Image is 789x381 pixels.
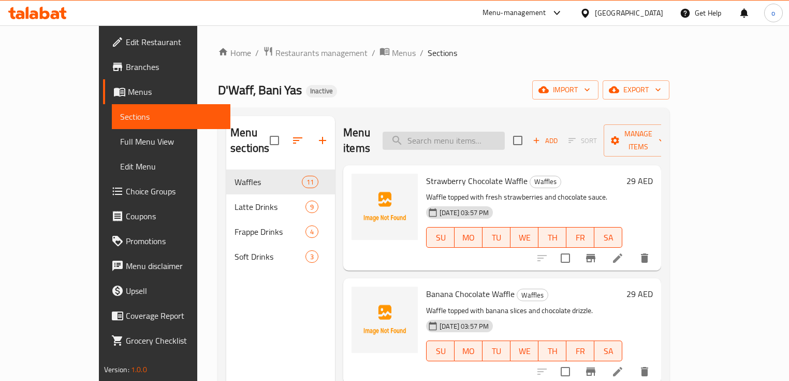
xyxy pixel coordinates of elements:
[632,246,657,271] button: delete
[285,128,310,153] span: Sort sections
[126,36,223,48] span: Edit Restaurant
[218,47,251,59] a: Home
[578,246,603,271] button: Branch-specific-item
[431,344,450,359] span: SU
[530,176,561,188] span: Waffles
[126,285,223,297] span: Upsell
[343,125,370,156] h2: Menu items
[487,344,506,359] span: TU
[352,174,418,240] img: Strawberry Chocolate Waffle
[255,47,259,59] li: /
[517,289,548,301] span: Waffles
[426,173,528,189] span: Strawberry Chocolate Waffle
[112,104,231,129] a: Sections
[103,30,231,54] a: Edit Restaurant
[352,287,418,353] img: Banana Chocolate Waffle
[455,227,483,248] button: MO
[305,225,318,238] div: items
[507,130,529,151] span: Select section
[435,208,493,218] span: [DATE] 03:57 PM
[126,185,223,197] span: Choice Groups
[540,83,590,96] span: import
[235,201,305,213] div: Latte Drinks
[598,230,618,245] span: SA
[562,133,604,149] span: Select section first
[611,252,624,264] a: Edit menu item
[305,250,318,263] div: items
[112,129,231,154] a: Full Menu View
[483,227,510,248] button: TU
[611,365,624,378] a: Edit menu item
[571,344,590,359] span: FR
[310,128,335,153] button: Add section
[126,210,223,222] span: Coupons
[566,227,594,248] button: FR
[126,235,223,247] span: Promotions
[543,344,562,359] span: TH
[226,244,335,269] div: Soft Drinks3
[120,160,223,173] span: Edit Menu
[306,202,318,212] span: 9
[226,170,335,194] div: Waffles11
[120,135,223,148] span: Full Menu View
[103,278,231,303] a: Upsell
[126,260,223,272] span: Menu disclaimer
[530,176,561,188] div: Waffles
[383,132,505,150] input: search
[103,79,231,104] a: Menus
[529,133,562,149] button: Add
[529,133,562,149] span: Add item
[302,177,318,187] span: 11
[426,341,455,361] button: SU
[306,227,318,237] span: 4
[120,110,223,123] span: Sections
[306,85,337,97] div: Inactive
[103,303,231,328] a: Coverage Report
[566,341,594,361] button: FR
[426,286,515,302] span: Banana Chocolate Waffle
[103,179,231,204] a: Choice Groups
[226,219,335,244] div: Frappe Drinks4
[306,87,337,95] span: Inactive
[263,46,368,60] a: Restaurants management
[235,250,305,263] span: Soft Drinks
[435,321,493,331] span: [DATE] 03:57 PM
[379,46,416,60] a: Menus
[103,204,231,229] a: Coupons
[420,47,423,59] li: /
[538,227,566,248] button: TH
[459,230,478,245] span: MO
[483,7,546,19] div: Menu-management
[626,174,653,188] h6: 29 AED
[595,7,663,19] div: [GEOGRAPHIC_DATA]
[428,47,457,59] span: Sections
[226,165,335,273] nav: Menu sections
[532,80,598,100] button: import
[218,46,669,60] nav: breadcrumb
[126,334,223,347] span: Grocery Checklist
[510,227,538,248] button: WE
[392,47,416,59] span: Menus
[302,176,318,188] div: items
[431,230,450,245] span: SU
[517,289,548,301] div: Waffles
[571,230,590,245] span: FR
[594,227,622,248] button: SA
[112,154,231,179] a: Edit Menu
[611,83,661,96] span: export
[459,344,478,359] span: MO
[515,344,534,359] span: WE
[543,230,562,245] span: TH
[235,176,302,188] div: Waffles
[594,341,622,361] button: SA
[131,363,147,376] span: 1.0.0
[426,304,622,317] p: Waffle topped with banana slices and chocolate drizzle.
[103,253,231,278] a: Menu disclaimer
[126,309,223,322] span: Coverage Report
[455,341,483,361] button: MO
[372,47,375,59] li: /
[626,287,653,301] h6: 29 AED
[426,227,455,248] button: SU
[275,47,368,59] span: Restaurants management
